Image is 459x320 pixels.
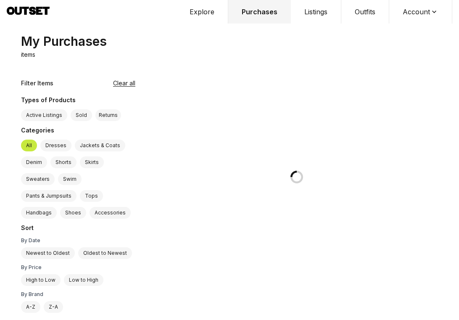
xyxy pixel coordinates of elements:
[50,156,76,168] label: Shorts
[64,274,103,286] label: Low to High
[95,109,121,121] button: Returns
[21,301,40,313] label: A-Z
[21,173,55,185] label: Sweaters
[21,207,57,219] label: Handbags
[21,96,135,106] div: Types of Products
[58,173,82,185] label: Swim
[21,224,135,234] div: Sort
[21,264,135,271] div: By Price
[21,50,35,59] p: items
[80,156,104,168] label: Skirts
[71,109,92,121] label: Sold
[90,207,131,219] label: Accessories
[21,109,67,121] label: Active Listings
[44,301,63,313] label: Z-A
[21,34,107,49] div: My Purchases
[21,247,75,259] label: Newest to Oldest
[80,190,103,202] label: Tops
[21,190,76,202] label: Pants & Jumpsuits
[60,207,86,219] label: Shoes
[21,140,37,151] label: All
[78,247,132,259] label: Oldest to Newest
[21,156,47,168] label: Denim
[40,140,71,151] label: Dresses
[21,291,135,298] div: By Brand
[21,237,135,244] div: By Date
[21,79,53,87] div: Filter Items
[75,140,125,151] label: Jackets & Coats
[113,79,135,87] button: Clear all
[21,126,135,136] div: Categories
[21,274,61,286] label: High to Low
